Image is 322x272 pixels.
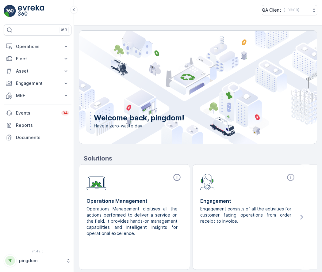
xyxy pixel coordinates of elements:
[4,77,71,89] button: Engagement
[4,254,71,267] button: PPpingdom
[16,80,59,86] p: Engagement
[84,154,317,163] p: Solutions
[284,8,299,13] p: ( +03:00 )
[200,206,291,224] p: Engagement consists of all the activities for customer facing operations from order receipt to in...
[4,119,71,131] a: Reports
[16,122,69,128] p: Reports
[4,40,71,53] button: Operations
[16,68,59,74] p: Asset
[16,93,59,99] p: MRF
[63,111,68,115] p: 34
[16,110,58,116] p: Events
[4,65,71,77] button: Asset
[94,113,184,123] p: Welcome back, pingdom!
[4,107,71,119] a: Events34
[4,249,71,253] span: v 1.49.0
[86,173,106,191] img: module-icon
[262,5,317,15] button: QA Client(+03:00)
[4,5,16,17] img: logo
[4,53,71,65] button: Fleet
[200,197,296,205] p: Engagement
[94,123,184,129] span: Have a zero-waste day
[86,206,178,236] p: Operations Management digitises all the actions performed to deliver a service on the field. It p...
[18,5,44,17] img: logo_light-DOdMpM7g.png
[61,28,67,32] p: ⌘B
[4,131,71,144] a: Documents
[16,43,59,50] p: Operations
[4,89,71,102] button: MRF
[16,134,69,141] p: Documents
[200,173,215,190] img: module-icon
[19,258,63,264] p: pingdom
[262,7,281,13] p: QA Client
[5,256,15,266] div: PP
[52,31,317,144] img: city illustration
[86,197,182,205] p: Operations Management
[16,56,59,62] p: Fleet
